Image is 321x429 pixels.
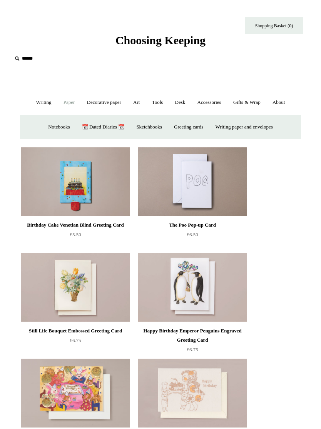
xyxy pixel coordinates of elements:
a: Writing paper and envelopes [210,117,278,137]
a: Happy Birthday Emperor Penguins Engraved Greeting Card £6.75 [138,326,247,358]
span: £6.75 [70,337,81,343]
a: Gifts & Wrap [228,92,266,113]
a: Happy Birthday Emperor Penguins Engraved Greeting Card Happy Birthday Emperor Penguins Engraved G... [138,253,247,322]
img: Still Life Bouquet Embossed Greeting Card [21,253,130,322]
a: The Poo Pop-up Card £6.50 [138,220,247,252]
a: Notebooks [43,117,75,137]
a: About [267,92,291,113]
div: Birthday Cake Venetian Blind Greeting Card [23,220,128,230]
img: Happy Birthday Emperor Penguins Engraved Greeting Card [138,253,247,322]
a: Still Life Bouquet Embossed Greeting Card £6.75 [21,326,130,358]
span: £5.50 [70,232,81,237]
span: £6.75 [187,347,198,352]
span: Choosing Keeping [115,34,206,47]
a: Paper [58,92,80,113]
a: Happy Birthday Party Greeting Card Happy Birthday Party Greeting Card [21,359,130,428]
a: Writing [31,92,57,113]
div: Happy Birthday Emperor Penguins Engraved Greeting Card [140,326,245,345]
a: Silk Screen Printed Greeting Card, Birthday Bakers Silk Screen Printed Greeting Card, Birthday Ba... [138,359,247,428]
a: Choosing Keeping [115,40,206,45]
a: Greeting cards [169,117,209,137]
a: Accessories [192,92,227,113]
div: The Poo Pop-up Card [140,220,245,230]
a: Birthday Cake Venetian Blind Greeting Card £5.50 [21,220,130,252]
a: Tools [147,92,169,113]
img: Silk Screen Printed Greeting Card, Birthday Bakers [138,359,247,428]
span: £6.50 [187,232,198,237]
a: Decorative paper [82,92,127,113]
a: Sketchbooks [131,117,167,137]
a: The Poo Pop-up Card The Poo Pop-up Card [138,147,247,216]
div: Still Life Bouquet Embossed Greeting Card [23,326,128,336]
a: 📆 Dated Diaries 📆 [77,117,130,137]
a: Birthday Cake Venetian Blind Greeting Card Birthday Cake Venetian Blind Greeting Card [21,147,130,216]
img: Happy Birthday Party Greeting Card [21,359,130,428]
img: Birthday Cake Venetian Blind Greeting Card [21,147,130,216]
a: Desk [170,92,191,113]
a: Still Life Bouquet Embossed Greeting Card Still Life Bouquet Embossed Greeting Card [21,253,130,322]
a: Art [128,92,145,113]
img: The Poo Pop-up Card [138,147,247,216]
a: Shopping Basket (0) [245,17,303,34]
